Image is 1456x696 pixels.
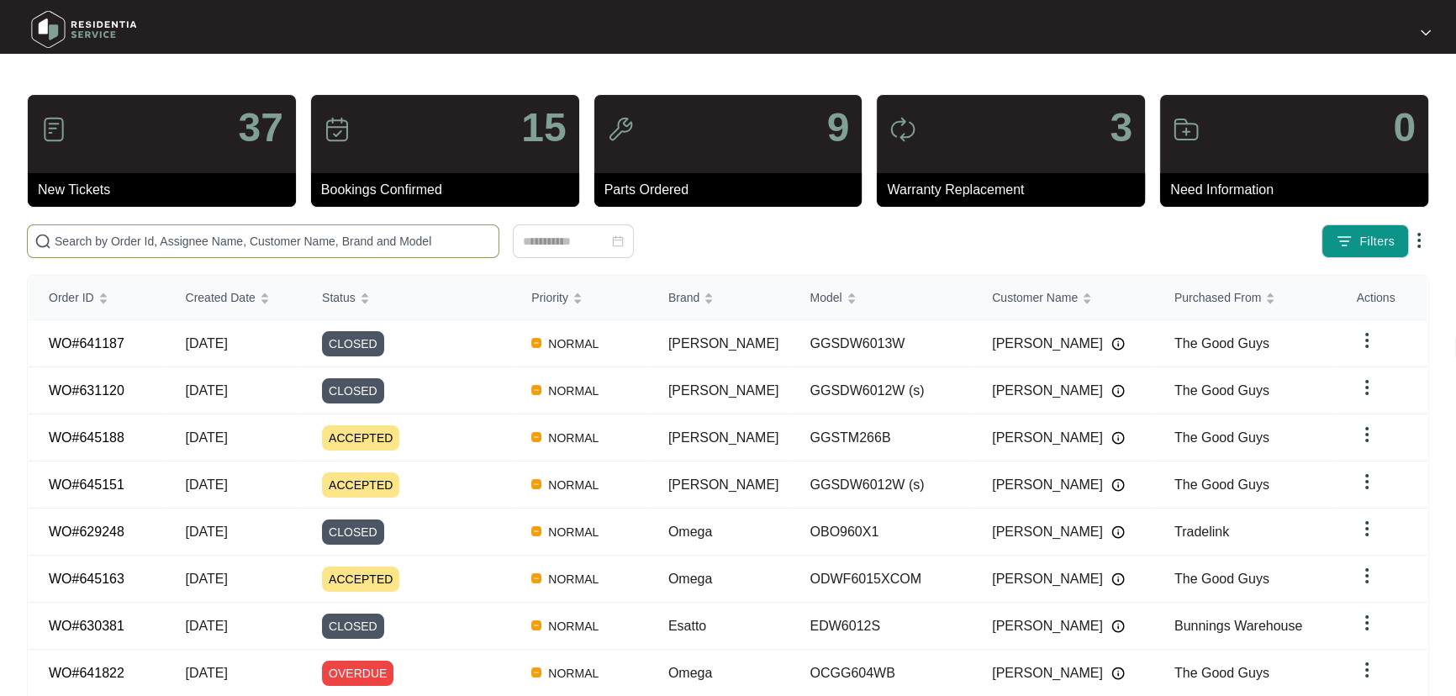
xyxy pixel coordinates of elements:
span: Order ID [49,288,94,307]
span: ACCEPTED [322,472,399,498]
img: residentia service logo [25,4,143,55]
span: [PERSON_NAME] [992,334,1103,354]
span: Brand [668,288,699,307]
span: CLOSED [322,614,384,639]
th: Purchased From [1154,276,1337,320]
span: Created Date [186,288,256,307]
img: Vercel Logo [531,338,541,348]
a: WO#630381 [49,619,124,633]
img: Vercel Logo [531,432,541,442]
img: dropdown arrow [1357,613,1377,633]
th: Customer Name [972,276,1154,320]
span: NORMAL [541,428,605,448]
p: 3 [1110,108,1132,148]
span: The Good Guys [1174,572,1269,586]
span: Status [322,288,356,307]
span: NORMAL [541,616,605,636]
img: Vercel Logo [531,620,541,630]
td: EDW6012S [789,603,972,650]
span: The Good Guys [1174,430,1269,445]
span: NORMAL [541,381,605,401]
span: [DATE] [186,525,228,539]
span: Omega [668,666,712,680]
td: ODWF6015XCOM [789,556,972,603]
button: filter iconFilters [1321,224,1409,258]
span: [DATE] [186,572,228,586]
span: CLOSED [322,519,384,545]
img: dropdown arrow [1357,660,1377,680]
img: icon [40,116,67,143]
span: Tradelink [1174,525,1229,539]
a: WO#641822 [49,666,124,680]
span: NORMAL [541,569,605,589]
img: icon [1173,116,1200,143]
span: [PERSON_NAME] [668,383,779,398]
span: [PERSON_NAME] [992,475,1103,495]
span: CLOSED [322,331,384,356]
img: Info icon [1111,478,1125,492]
th: Model [789,276,972,320]
span: [DATE] [186,477,228,492]
span: Bunnings Warehouse [1174,619,1302,633]
img: Vercel Logo [531,479,541,489]
span: The Good Guys [1174,477,1269,492]
th: Brand [648,276,790,320]
span: [DATE] [186,336,228,351]
img: Vercel Logo [531,526,541,536]
img: search-icon [34,233,51,250]
span: The Good Guys [1174,336,1269,351]
th: Order ID [29,276,166,320]
td: GGSDW6013W [789,320,972,367]
img: icon [607,116,634,143]
p: Need Information [1170,180,1428,200]
p: New Tickets [38,180,296,200]
span: [PERSON_NAME] [668,477,779,492]
img: dropdown arrow [1421,29,1431,37]
img: dropdown arrow [1357,377,1377,398]
img: icon [324,116,351,143]
a: WO#631120 [49,383,124,398]
a: WO#629248 [49,525,124,539]
img: Vercel Logo [531,573,541,583]
span: NORMAL [541,475,605,495]
p: Bookings Confirmed [321,180,579,200]
th: Actions [1337,276,1427,320]
span: Purchased From [1174,288,1261,307]
th: Created Date [166,276,303,320]
span: Filters [1359,233,1395,250]
span: [PERSON_NAME] [992,616,1103,636]
span: [DATE] [186,383,228,398]
img: dropdown arrow [1409,230,1429,250]
td: GGSDW6012W (s) [789,461,972,509]
img: Info icon [1111,337,1125,351]
span: [DATE] [186,619,228,633]
img: dropdown arrow [1357,424,1377,445]
img: Info icon [1111,525,1125,539]
span: [PERSON_NAME] [992,428,1103,448]
p: Parts Ordered [604,180,863,200]
span: NORMAL [541,522,605,542]
span: ACCEPTED [322,567,399,592]
span: [PERSON_NAME] [992,569,1103,589]
img: Info icon [1111,620,1125,633]
img: dropdown arrow [1357,519,1377,539]
span: [PERSON_NAME] [992,522,1103,542]
a: WO#641187 [49,336,124,351]
span: NORMAL [541,334,605,354]
span: [PERSON_NAME] [992,381,1103,401]
span: [PERSON_NAME] [668,430,779,445]
th: Status [302,276,511,320]
input: Search by Order Id, Assignee Name, Customer Name, Brand and Model [55,232,492,250]
span: ACCEPTED [322,425,399,451]
span: Priority [531,288,568,307]
th: Priority [511,276,648,320]
span: Customer Name [992,288,1078,307]
span: [DATE] [186,430,228,445]
span: The Good Guys [1174,383,1269,398]
span: Model [810,288,841,307]
img: Vercel Logo [531,385,541,395]
span: Omega [668,525,712,539]
img: Info icon [1111,572,1125,586]
td: GGSTM266B [789,414,972,461]
p: 37 [238,108,282,148]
